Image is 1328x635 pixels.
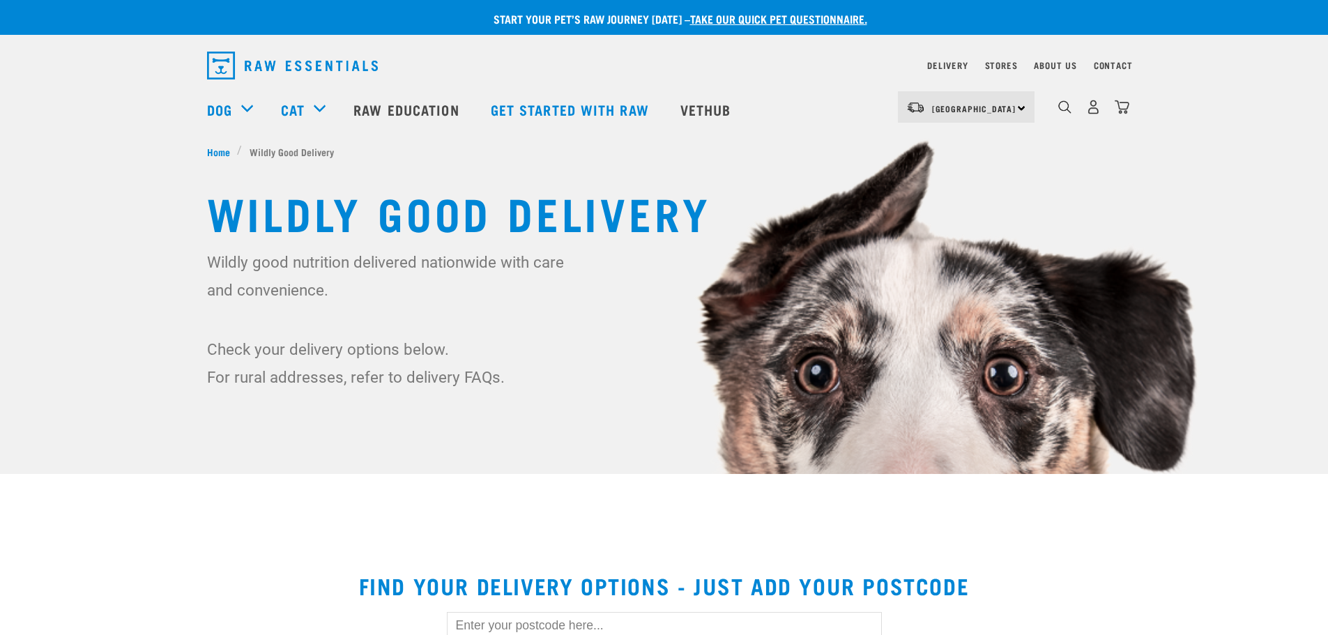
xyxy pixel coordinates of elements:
span: Home [207,144,230,159]
p: Wildly good nutrition delivered nationwide with care and convenience. [207,248,573,304]
a: Delivery [927,63,968,68]
span: [GEOGRAPHIC_DATA] [932,106,1016,111]
a: About Us [1034,63,1076,68]
img: van-moving.png [906,101,925,114]
a: Contact [1094,63,1133,68]
nav: dropdown navigation [196,46,1133,85]
h1: Wildly Good Delivery [207,187,1122,237]
nav: breadcrumbs [207,144,1122,159]
img: home-icon-1@2x.png [1058,100,1071,114]
a: take our quick pet questionnaire. [690,15,867,22]
a: Cat [281,99,305,120]
a: Vethub [666,82,749,137]
a: Raw Education [339,82,476,137]
a: Get started with Raw [477,82,666,137]
a: Dog [207,99,232,120]
a: Home [207,144,238,159]
img: Raw Essentials Logo [207,52,378,79]
p: Check your delivery options below. For rural addresses, refer to delivery FAQs. [207,335,573,391]
img: user.png [1086,100,1101,114]
a: Stores [985,63,1018,68]
h2: Find your delivery options - just add your postcode [17,573,1311,598]
img: home-icon@2x.png [1115,100,1129,114]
